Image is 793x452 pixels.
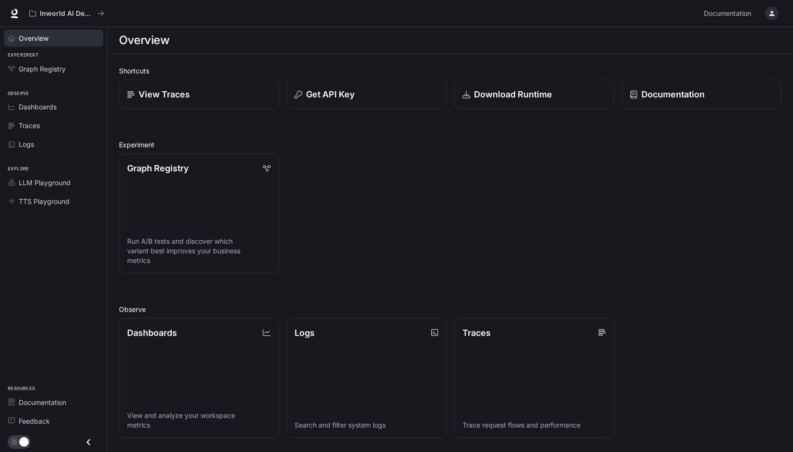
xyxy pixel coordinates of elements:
span: Dashboards [19,102,57,112]
a: Graph Registry [4,60,103,77]
p: Dashboards [127,326,177,339]
span: Traces [19,120,40,131]
h2: Shortcuts [119,66,781,76]
h2: Observe [119,304,781,314]
p: Inworld AI Demos [40,10,94,18]
button: Get API Key [286,80,446,109]
p: Logs [295,326,315,339]
span: Graph Registry [19,64,66,74]
p: View and analyze your workspace metrics [127,411,271,430]
p: Graph Registry [127,162,189,175]
span: Logs [19,139,34,149]
a: Traces [4,117,103,134]
p: Traces [462,326,491,339]
p: Documentation [641,88,705,101]
span: TTS Playground [19,196,70,206]
button: All workspaces [25,4,108,23]
a: Documentation [4,394,103,411]
h2: Experiment [119,140,781,150]
a: Download Runtime [454,80,614,109]
span: Documentation [19,397,66,407]
a: LLM Playground [4,174,103,191]
a: TTS Playground [4,193,103,210]
span: LLM Playground [19,178,71,188]
a: DashboardsView and analyze your workspace metrics [119,318,279,438]
a: Feedback [4,413,103,429]
p: Download Runtime [474,88,552,101]
a: Logs [4,136,103,153]
span: Feedback [19,416,50,426]
a: Dashboards [4,98,103,115]
a: Documentation [700,4,758,23]
button: Close drawer [78,432,99,452]
p: Trace request flows and performance [462,420,606,430]
h1: Overview [119,31,169,50]
span: Overview [19,33,48,43]
span: Dark mode toggle [19,436,29,447]
p: View Traces [139,88,190,101]
a: Documentation [622,80,781,109]
a: Graph RegistryRun A/B tests and discover which variant best improves your business metrics [119,154,279,274]
a: TracesTrace request flows and performance [454,318,614,438]
a: View Traces [119,80,279,109]
p: Run A/B tests and discover which variant best improves your business metrics [127,237,271,265]
a: LogsSearch and filter system logs [286,318,446,438]
a: Overview [4,30,103,47]
p: Get API Key [306,88,355,101]
p: Search and filter system logs [295,420,438,430]
span: Documentation [704,8,751,20]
